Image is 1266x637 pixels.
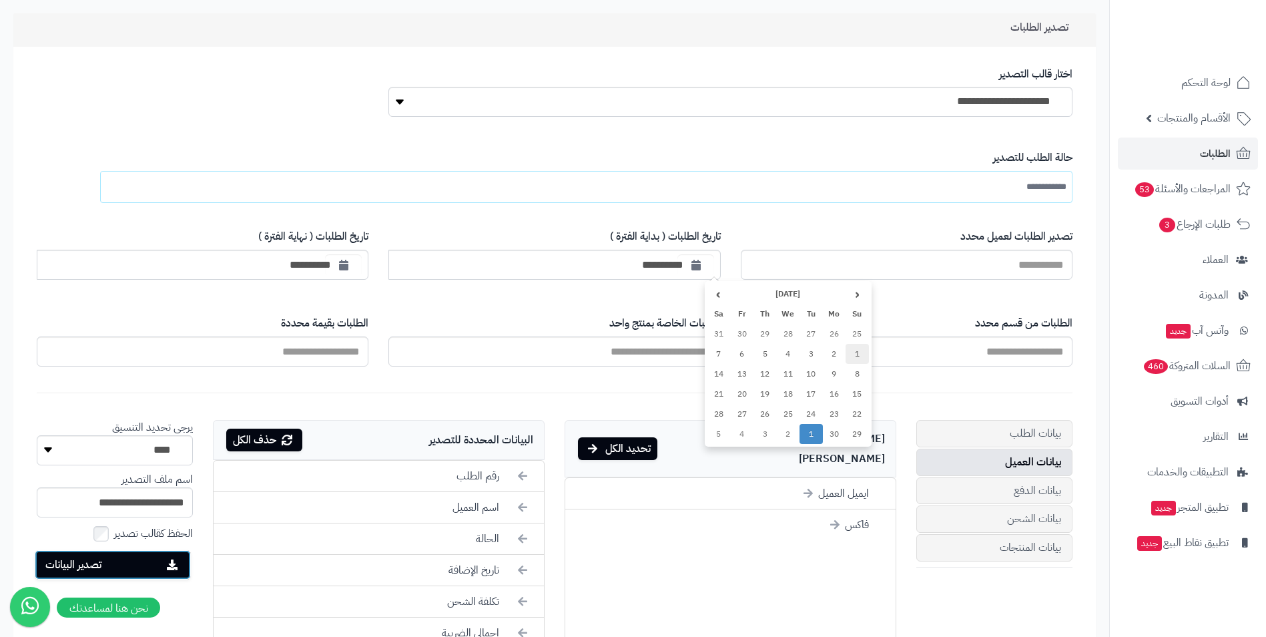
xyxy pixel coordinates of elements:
td: 26 [753,404,777,424]
th: Tu [800,304,823,324]
li: ايميل العميل [565,478,896,509]
td: 15 [846,384,869,404]
li: فاكس [565,509,896,540]
div: حذف الكل [226,429,302,451]
span: جديد [1151,501,1176,515]
a: التطبيقات والخدمات [1118,456,1258,488]
td: 21 [707,384,731,404]
a: تطبيق المتجرجديد [1118,491,1258,523]
td: 30 [823,424,846,444]
span: لوحة التحكم [1181,73,1231,92]
a: بيانات الشحن [916,505,1072,533]
label: حالة الطلب للتصدير [125,150,1072,166]
td: 2 [776,424,800,444]
a: أدوات التسويق [1118,385,1258,417]
td: 29 [846,424,869,444]
span: الطلبات [1200,144,1231,163]
span: الأقسام والمنتجات [1157,109,1231,128]
td: 2 [823,344,846,364]
a: لوحة التحكم [1118,67,1258,99]
td: 22 [846,404,869,424]
a: بيانات العميل [916,449,1072,476]
td: 23 [823,404,846,424]
button: تصدير البيانات [35,550,191,580]
a: طلبات الإرجاع3 [1118,208,1258,240]
li: تكلفة الشحن [214,586,544,618]
a: المدونة [1118,279,1258,311]
span: المدونة [1199,286,1229,304]
td: 9 [823,364,846,384]
span: تطبيق المتجر [1150,498,1229,517]
a: بيانات الدفع [916,477,1072,505]
li: الحفظ كقالب تصدير [37,524,193,544]
td: 5 [707,424,731,444]
td: 11 [776,364,800,384]
a: تطبيق نقاط البيعجديد [1118,527,1258,559]
th: Fr [730,304,753,324]
td: 20 [730,384,753,404]
li: اسم العميل [214,492,544,523]
li: الحالة [214,523,544,555]
div: تحديد الكل [578,437,657,460]
td: 4 [776,344,800,364]
td: 17 [800,384,823,404]
li: يرجى تحديد التنسيق [37,420,193,465]
a: المراجعات والأسئلة53 [1118,173,1258,205]
td: 14 [707,364,731,384]
li: تاريخ الإضافة [214,555,544,586]
label: تصدير الطلبات لعميل محدد [741,229,1072,244]
li: اسم ملف التصدير [37,472,193,517]
td: 5 [753,344,777,364]
span: جديد [1137,536,1162,551]
td: 3 [800,344,823,364]
td: 10 [800,364,823,384]
td: 28 [776,324,800,344]
span: السلات المتروكة [1143,357,1231,375]
td: 1 [846,344,869,364]
th: Sa [707,304,731,324]
label: الطلبات من قسم محدد [741,316,1072,331]
div: [PERSON_NAME] القائمة واسحب [PERSON_NAME] [565,420,896,477]
label: تاريخ الطلبات ( نهاية الفترة ) [37,229,368,244]
td: 7 [707,344,731,364]
td: 26 [823,324,846,344]
a: العملاء [1118,244,1258,276]
td: 31 [707,324,731,344]
td: 18 [776,384,800,404]
td: 25 [776,404,800,424]
a: السلات المتروكة460 [1118,350,1258,382]
th: › [707,284,731,304]
td: 27 [730,404,753,424]
span: التقارير [1203,427,1229,446]
a: وآتس آبجديد [1118,314,1258,347]
td: 12 [753,364,777,384]
label: اختار قالب التصدير [388,67,1072,82]
span: وآتس آب [1165,321,1229,340]
td: 28 [707,404,731,424]
td: 29 [753,324,777,344]
th: We [776,304,800,324]
td: 25 [846,324,869,344]
td: 6 [730,344,753,364]
td: 1 [800,424,823,444]
a: التقارير [1118,421,1258,453]
a: بيانات المنتجات [916,534,1072,562]
th: Su [846,304,869,324]
td: 13 [730,364,753,384]
td: 24 [800,404,823,424]
h3: تصدير الطلبات [1010,21,1086,34]
th: [DATE] [730,284,846,304]
span: 3 [1159,218,1175,232]
span: جديد [1166,324,1191,339]
span: 53 [1135,182,1154,197]
th: Mo [823,304,846,324]
a: الطلبات [1118,138,1258,170]
td: 19 [753,384,777,404]
td: 27 [800,324,823,344]
td: 3 [753,424,777,444]
span: التطبيقات والخدمات [1147,463,1229,481]
td: 8 [846,364,869,384]
label: تاريخ الطلبات ( بداية الفترة ) [388,229,720,244]
div: البيانات المحددة للتصدير [213,420,545,460]
label: الطلبات بقيمة محددة [37,316,368,331]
